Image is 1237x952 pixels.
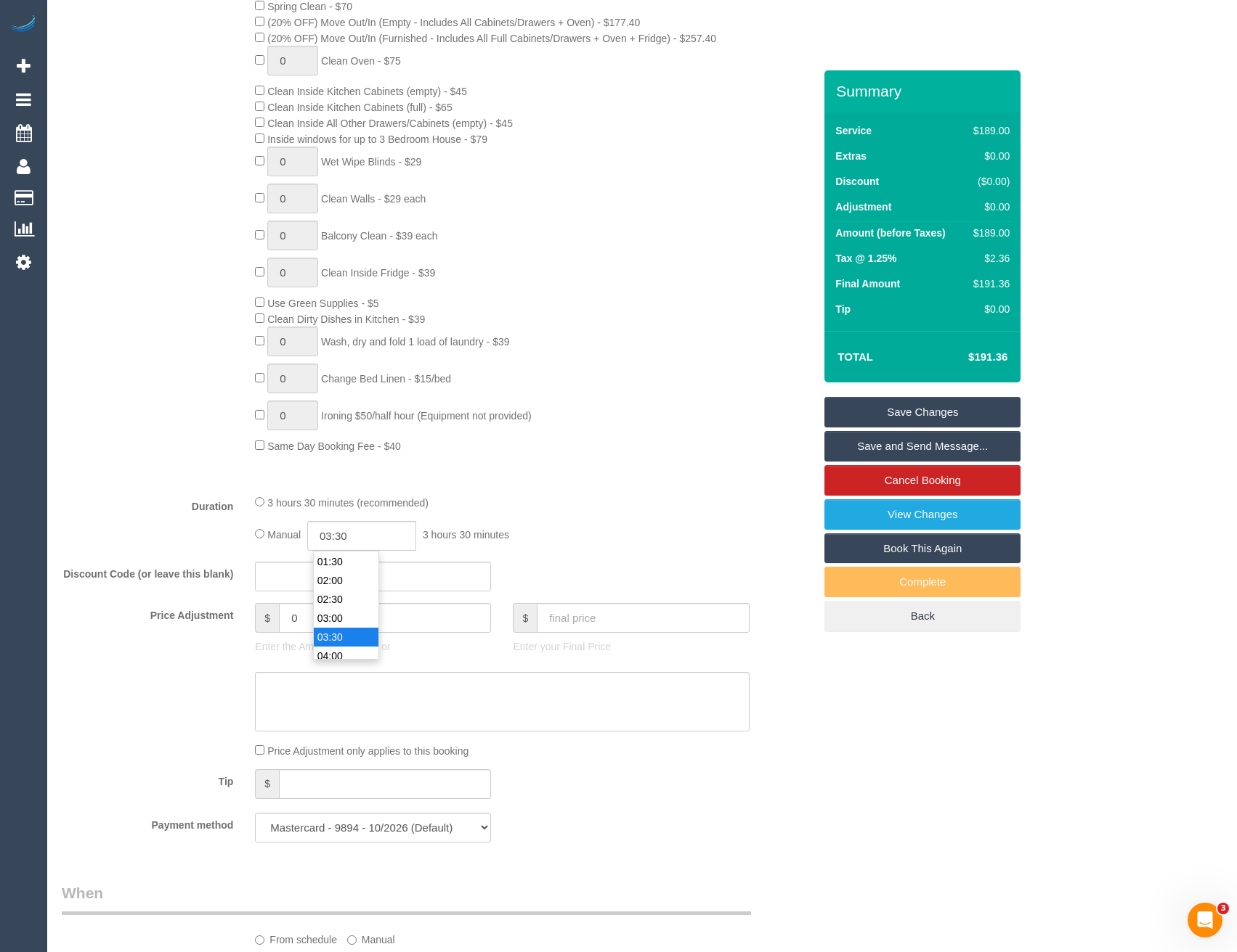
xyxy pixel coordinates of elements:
[968,276,1010,291] div: $191.36
[824,397,1021,427] a: Save Changes
[267,440,401,452] span: Same Day Booking Fee - $40
[513,639,749,654] p: Enter your Final Price
[267,313,425,325] span: Clean Dirty Dishes in Kitchen - $39
[835,226,945,240] label: Amount (before Taxes)
[824,499,1021,530] a: View Changes
[968,123,1010,138] div: $189.00
[824,431,1021,461] a: Save and Send Message...
[267,1,352,12] span: Spring Clean - $70
[267,297,378,309] span: Use Green Supplies - $5
[255,927,337,947] label: From schedule
[537,603,749,633] input: final price
[9,15,38,35] img: Automaid Logo
[267,134,487,145] span: Inside windows for up to 3 Bedroom House - $79
[321,373,451,385] span: Change Bed Linen - $15/bed
[321,55,401,67] span: Clean Oven - $75
[835,149,867,163] label: Extras
[824,601,1021,631] a: Back
[968,200,1010,214] div: $0.00
[267,118,513,129] span: Clean Inside All Other Drawers/Cabinets (empty) - $45
[835,174,879,189] label: Discount
[835,123,872,138] label: Service
[968,174,1010,189] div: ($0.00)
[62,882,751,915] legend: When
[255,603,279,633] span: $
[314,647,378,665] li: 04:00
[824,465,1021,496] a: Cancel Booking
[423,529,509,541] span: 3 hours 30 minutes
[314,609,378,628] li: 03:00
[51,562,244,581] label: Discount Code (or leave this blank)
[267,17,640,28] span: (20% OFF) Move Out/In (Empty - Includes All Cabinets/Drawers + Oven) - $177.40
[321,156,421,168] span: Wet Wipe Blinds - $29
[267,529,301,541] span: Manual
[321,267,435,279] span: Clean Inside Fridge - $39
[1188,903,1222,937] iframe: Intercom live chat
[321,336,509,348] span: Wash, dry and fold 1 load of laundry - $39
[51,494,244,514] label: Duration
[347,927,395,947] label: Manual
[835,302,851,316] label: Tip
[321,230,437,242] span: Balcony Clean - $39 each
[51,603,244,623] label: Price Adjustment
[835,276,900,291] label: Final Amount
[513,603,537,633] span: $
[267,497,429,509] span: 3 hours 30 minutes (recommended)
[255,639,491,654] p: Enter the Amount to Adjust, or
[321,410,532,422] span: Ironing $50/half hour (Equipment not provided)
[51,813,244,832] label: Payment method
[321,193,426,205] span: Clean Walls - $29 each
[255,935,264,945] input: From schedule
[968,251,1010,266] div: $2.36
[968,302,1010,316] div: $0.00
[968,226,1010,240] div: $189.00
[925,351,1007,364] h4: $191.36
[314,590,378,609] li: 02:30
[267,86,467,97] span: Clean Inside Kitchen Cabinets (empty) - $45
[824,533,1021,564] a: Book This Again
[837,350,873,363] strong: Total
[314,552,378,571] li: 01:30
[968,149,1010,163] div: $0.00
[347,935,357,945] input: Manual
[835,251,896,266] label: Tax @ 1.25%
[836,83,1013,99] h3: Summary
[255,769,279,799] span: $
[267,33,716,44] span: (20% OFF) Move Out/In (Furnished - Includes All Full Cabinets/Drawers + Oven + Fridge) - $257.40
[314,628,378,647] li: 03:30
[1217,903,1229,914] span: 3
[267,745,469,757] span: Price Adjustment only applies to this booking
[314,571,378,590] li: 02:00
[267,102,452,113] span: Clean Inside Kitchen Cabinets (full) - $65
[835,200,891,214] label: Adjustment
[51,769,244,789] label: Tip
